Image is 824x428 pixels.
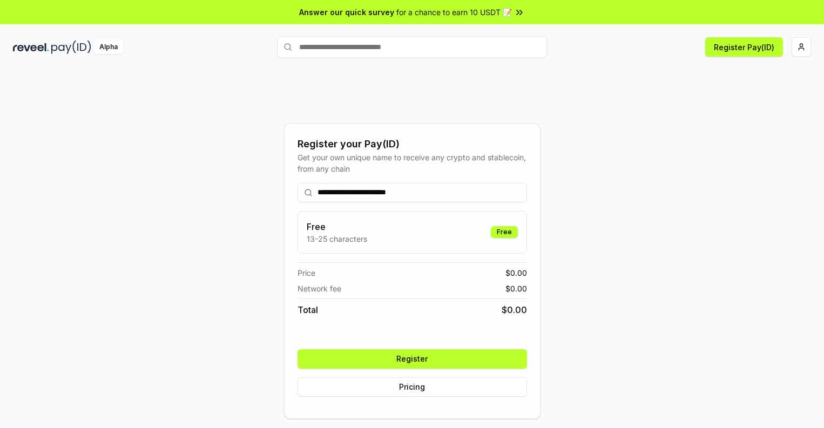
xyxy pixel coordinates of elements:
[491,226,518,238] div: Free
[51,40,91,54] img: pay_id
[505,267,527,278] span: $ 0.00
[705,37,783,57] button: Register Pay(ID)
[93,40,124,54] div: Alpha
[502,303,527,316] span: $ 0.00
[298,137,527,152] div: Register your Pay(ID)
[307,233,367,244] p: 13-25 characters
[307,220,367,233] h3: Free
[396,6,512,18] span: for a chance to earn 10 USDT 📝
[298,303,318,316] span: Total
[299,6,394,18] span: Answer our quick survey
[298,377,527,397] button: Pricing
[298,283,341,294] span: Network fee
[505,283,527,294] span: $ 0.00
[13,40,49,54] img: reveel_dark
[298,267,315,278] span: Price
[298,349,527,369] button: Register
[298,152,527,174] div: Get your own unique name to receive any crypto and stablecoin, from any chain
